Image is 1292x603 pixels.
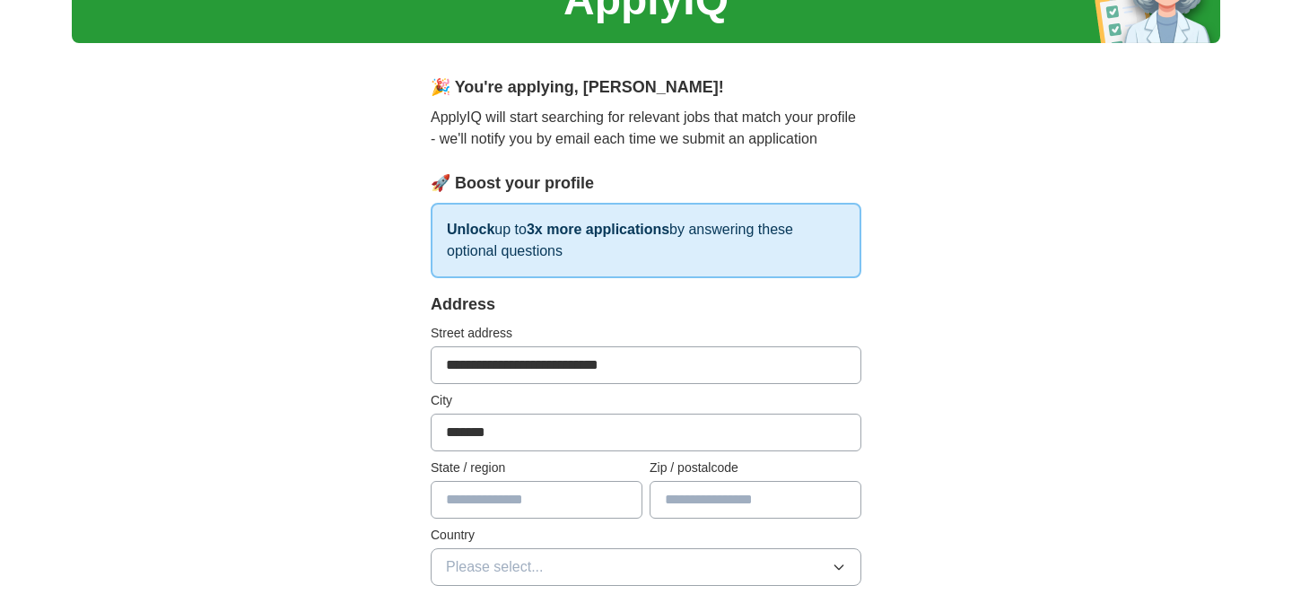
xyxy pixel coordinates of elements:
label: State / region [431,459,642,477]
strong: 3x more applications [527,222,669,237]
div: 🚀 Boost your profile [431,171,861,196]
button: Please select... [431,548,861,586]
span: Please select... [446,556,544,578]
label: Country [431,526,861,545]
div: 🎉 You're applying , [PERSON_NAME] ! [431,75,861,100]
div: Address [431,293,861,317]
strong: Unlock [447,222,494,237]
p: up to by answering these optional questions [431,203,861,278]
label: City [431,391,861,410]
label: Zip / postalcode [650,459,861,477]
label: Street address [431,324,861,343]
p: ApplyIQ will start searching for relevant jobs that match your profile - we'll notify you by emai... [431,107,861,150]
